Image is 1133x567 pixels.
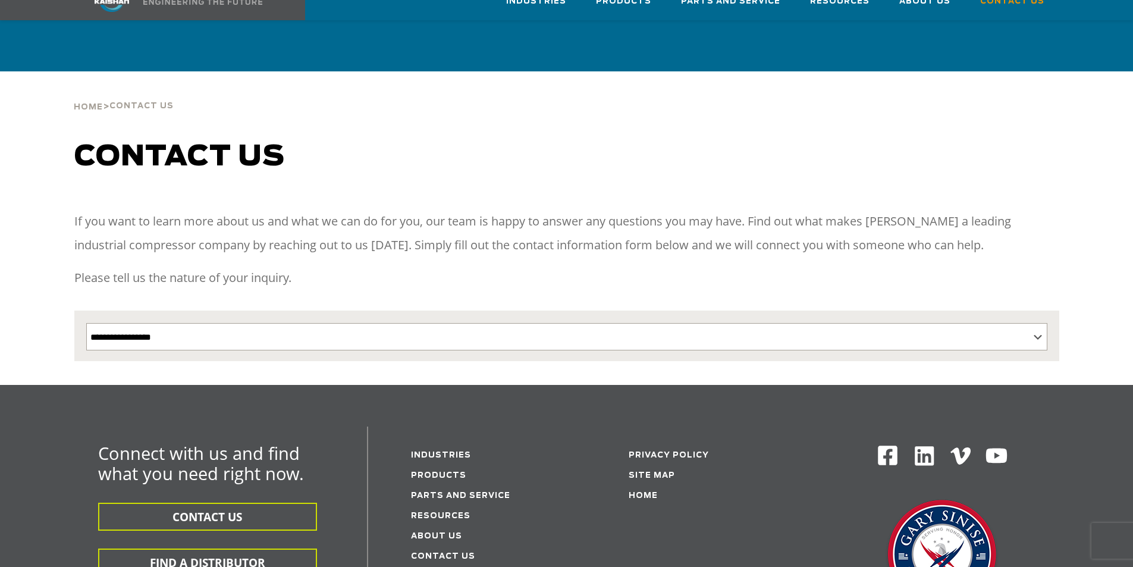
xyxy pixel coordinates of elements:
a: Site Map [629,472,675,480]
a: Home [74,101,103,112]
button: CONTACT US [98,503,317,531]
a: Privacy Policy [629,452,709,459]
span: Contact Us [109,102,174,110]
img: Youtube [985,444,1008,468]
span: Home [74,104,103,111]
a: Products [411,472,466,480]
a: Industries [411,452,471,459]
img: Vimeo [950,447,971,465]
a: Home [629,492,658,500]
p: If you want to learn more about us and what we can do for you, our team is happy to answer any qu... [74,209,1059,257]
a: About Us [411,532,462,540]
div: > [74,71,174,117]
img: Linkedin [913,444,936,468]
img: Facebook [877,444,899,466]
a: Resources [411,512,470,520]
a: Parts and service [411,492,510,500]
a: Contact Us [411,553,475,560]
span: Connect with us and find what you need right now. [98,441,304,485]
span: Contact us [74,143,285,171]
p: Please tell us the nature of your inquiry. [74,266,1059,290]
